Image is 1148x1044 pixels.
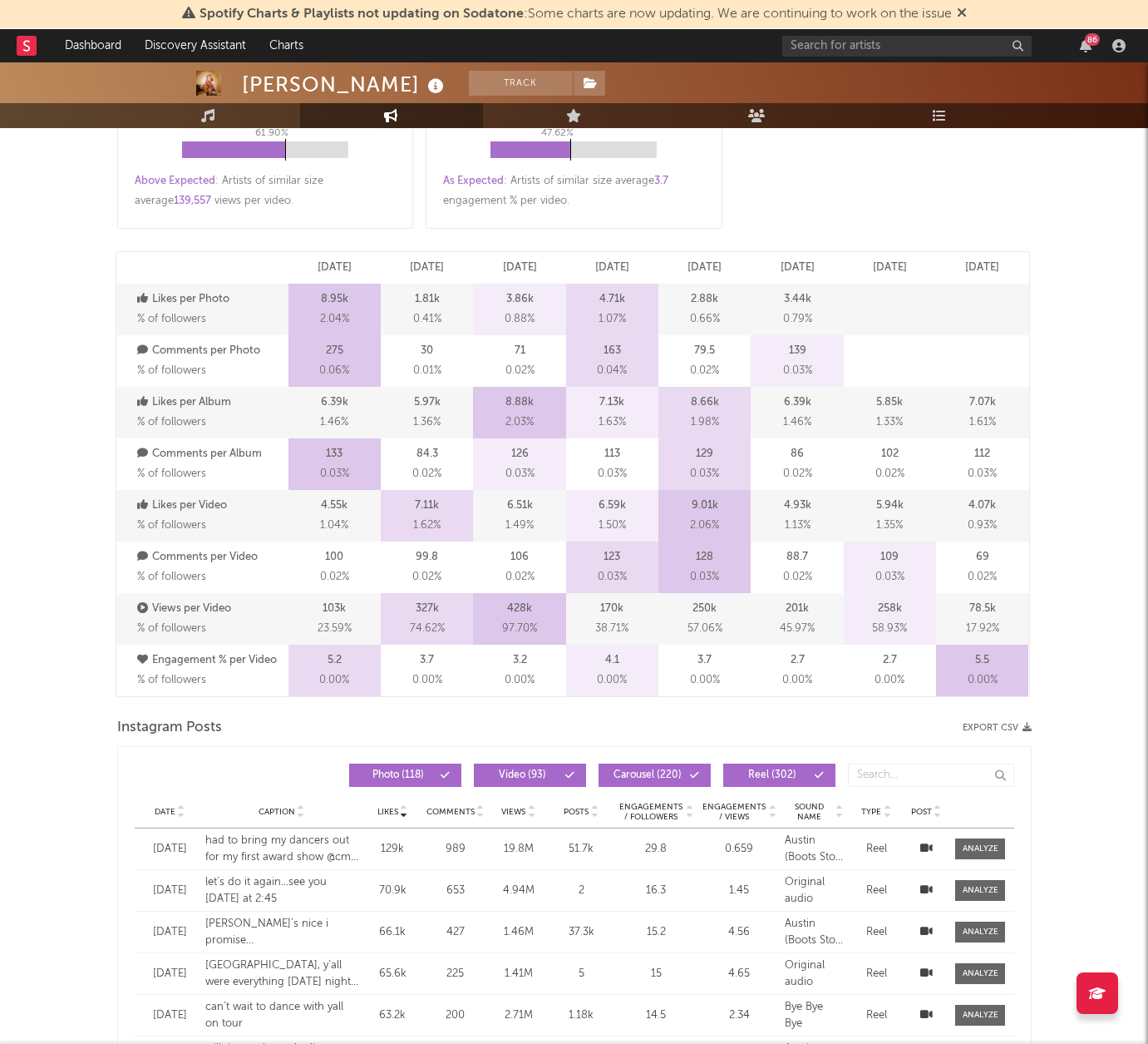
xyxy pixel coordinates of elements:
span: 1.61 % [969,413,996,433]
p: 6.51k [507,496,533,516]
div: [PERSON_NAME]’s nice i promise [PERSON_NAME] (official music video) out now 🧡 [205,916,359,948]
p: 5.2 [328,651,342,670]
span: Video ( 93 ) [485,770,561,780]
p: Engagement % per Video [137,651,284,670]
span: 0.00 % [597,670,627,690]
div: 2 [552,883,610,899]
p: 7.07k [969,393,996,413]
span: 97.70 % [502,619,537,639]
span: 1.13 % [785,516,810,536]
span: 1.49 % [505,516,534,536]
span: Spotify Charts & Playlists not updating on Sodatone [200,7,524,21]
p: 112 [974,444,990,464]
p: 88.7 [786,547,808,567]
span: 1.36 % [413,413,441,433]
div: 14.5 [618,1007,693,1024]
span: 0.01 % [413,361,441,381]
span: 0.03 % [690,464,719,484]
span: 0.00 % [412,670,442,690]
span: Caption [259,807,295,817]
span: 0.02 % [505,361,535,381]
span: Post [911,807,932,817]
span: 1.50 % [599,516,626,536]
span: 58.93 % [872,619,907,639]
p: 3.44k [784,289,811,309]
p: [DATE] [318,258,352,278]
p: 3.7 [420,651,434,670]
p: 71 [515,341,525,361]
div: [DATE] [143,841,197,858]
p: 4.1 [605,651,619,670]
span: Date [155,807,175,817]
p: 79.5 [694,341,715,361]
p: 113 [604,444,620,464]
p: 163 [604,341,621,361]
div: Austin (Boots Stop Workin') [785,833,843,865]
span: % of followers [137,314,206,324]
div: 29.8 [618,841,693,858]
span: 74.62 % [410,619,445,639]
div: 4.56 [702,924,776,941]
p: 428k [507,599,532,619]
p: 126 [511,444,529,464]
div: 4.65 [702,966,776,982]
span: 139,557 [174,195,211,206]
span: 1.63 % [599,413,626,433]
span: Engagements / Followers [618,802,683,822]
div: 2.71M [493,1007,544,1024]
span: 45.97 % [780,619,815,639]
div: [DATE] [143,966,197,982]
span: 1.35 % [876,516,903,536]
span: 0.02 % [412,464,441,484]
div: : Artists of similar size average engagement % per video . [443,171,705,211]
p: [DATE] [595,258,629,278]
p: 4.07k [968,496,996,516]
span: 0.41 % [413,309,441,329]
div: had to bring my dancers out for my first award show @cmt 🧡 [205,833,359,865]
div: 63.2k [367,1007,418,1024]
p: 3.2 [513,651,527,670]
p: Views per Video [137,599,284,619]
div: : Artists of similar size average views per video . [135,171,397,211]
span: 0.00 % [968,670,998,690]
div: can’t wait to dance with yall on tour [205,999,359,1032]
p: [DATE] [965,258,999,278]
span: 0.00 % [319,670,349,690]
p: Comments per Photo [137,341,284,361]
span: 0.03 % [968,464,997,484]
p: 7.13k [599,393,624,413]
div: Reel [851,924,901,941]
p: 4.55k [321,496,347,516]
div: 129k [367,841,418,858]
div: 5 [552,966,610,982]
div: 1.46M [493,924,544,941]
p: 7.11k [415,496,439,516]
p: 129 [696,444,713,464]
a: Discovery Assistant [133,29,258,62]
span: % of followers [137,468,206,479]
div: [DATE] [143,924,197,941]
div: 15 [618,966,693,982]
div: 65.6k [367,966,418,982]
div: 86 [1085,33,1100,46]
a: Dashboard [53,29,133,62]
span: 0.03 % [320,464,349,484]
p: Likes per Album [137,393,284,413]
button: Track [469,71,573,96]
span: % of followers [137,520,206,531]
p: 2.88k [691,289,718,309]
p: 5.97k [414,393,441,413]
p: Comments per Video [137,547,284,567]
span: 0.02 % [320,567,349,587]
div: Reel [851,1007,901,1024]
p: 69 [976,547,989,567]
span: 0.02 % [690,361,719,381]
p: 2.7 [883,651,897,670]
div: Original audio [785,957,843,990]
p: [DATE] [410,258,444,278]
button: Photo(118) [349,764,461,787]
p: Likes per Photo [137,289,284,309]
div: 19.8M [493,841,544,858]
div: Reel [851,883,901,899]
p: 5.94k [876,496,904,516]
